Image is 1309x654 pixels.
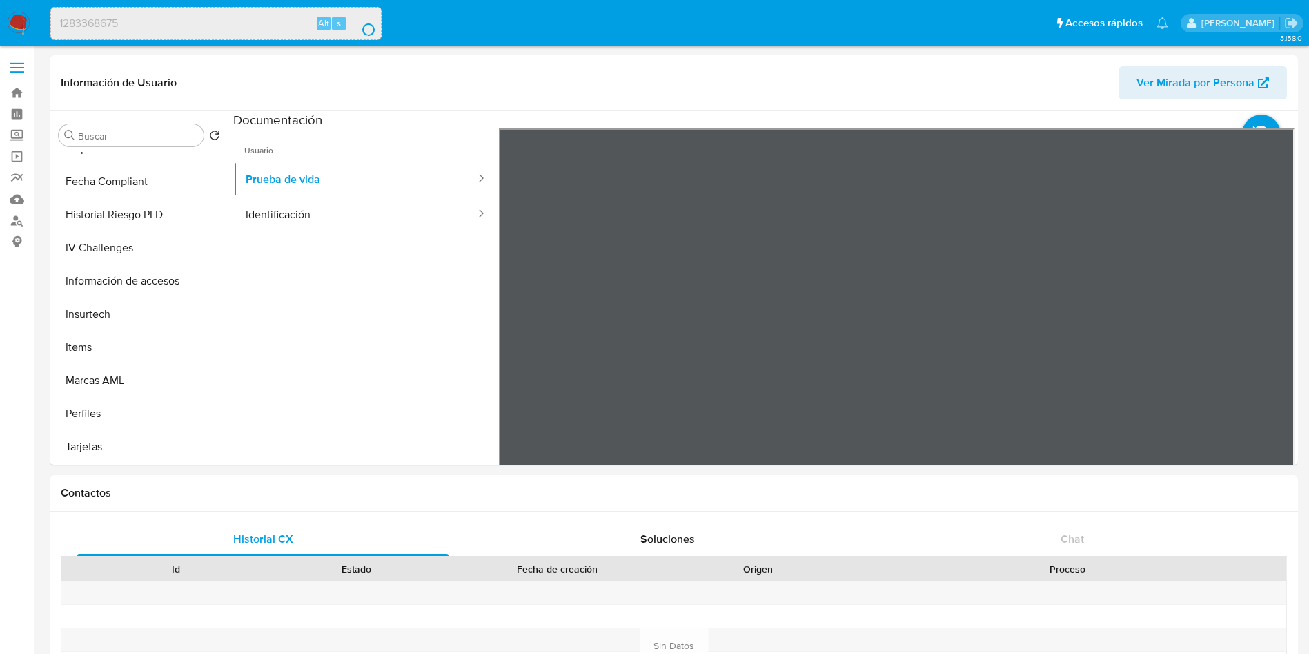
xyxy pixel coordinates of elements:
[1157,17,1168,29] a: Notificaciones
[858,562,1277,576] div: Proceso
[348,14,376,33] button: search-icon
[53,397,226,430] button: Perfiles
[209,130,220,145] button: Volver al orden por defecto
[53,430,226,463] button: Tarjetas
[61,76,177,90] h1: Información de Usuario
[233,531,293,547] span: Historial CX
[337,17,341,30] span: s
[1065,16,1143,30] span: Accesos rápidos
[1136,66,1254,99] span: Ver Mirada por Persona
[61,486,1287,500] h1: Contactos
[1201,17,1279,30] p: ivonne.perezonofre@mercadolibre.com.mx
[457,562,658,576] div: Fecha de creación
[1061,531,1084,547] span: Chat
[640,531,695,547] span: Soluciones
[78,130,198,142] input: Buscar
[51,15,381,32] input: Buscar usuario o caso...
[53,298,226,331] button: Insurtech
[53,331,226,364] button: Items
[678,562,839,576] div: Origen
[53,364,226,397] button: Marcas AML
[64,130,75,141] button: Buscar
[53,198,226,231] button: Historial Riesgo PLD
[1284,16,1299,30] a: Salir
[276,562,437,576] div: Estado
[318,17,329,30] span: Alt
[1119,66,1287,99] button: Ver Mirada por Persona
[53,231,226,265] button: IV Challenges
[53,165,226,198] button: Fecha Compliant
[95,562,257,576] div: Id
[53,265,226,298] button: Información de accesos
